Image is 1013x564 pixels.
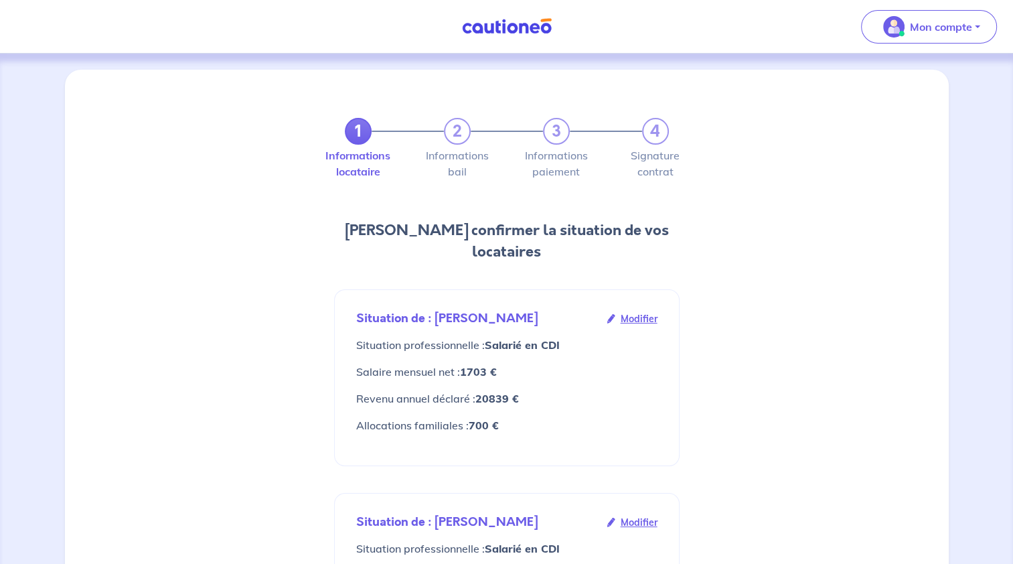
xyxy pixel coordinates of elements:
[621,311,657,326] span: Modifier
[356,391,657,407] p: Revenu annuel déclaré :
[460,365,497,378] strong: 1703 €
[356,417,657,433] p: Allocations familiales :
[861,10,997,44] button: illu_account_valid_menu.svgMon compte
[334,220,680,263] h2: [PERSON_NAME] confirmer la situation de vos locataires
[883,16,905,38] img: illu_account_valid_menu.svg
[345,118,372,145] a: 1
[345,150,372,177] label: Informations locataire
[469,419,499,432] strong: 700 €
[356,364,657,380] p: Salaire mensuel net :
[475,392,519,405] strong: 20839 €
[607,515,657,530] a: Modifier
[356,311,657,326] div: Situation de : [PERSON_NAME]
[543,150,570,177] label: Informations paiement
[642,150,669,177] label: Signature contrat
[356,364,657,380] div: netSalaryMonthlyIncome
[444,150,471,177] label: Informations bail
[485,542,560,555] strong: Salarié en CDI
[621,515,657,530] span: Modifier
[485,338,560,352] strong: Salarié en CDI
[356,515,657,530] div: Situation de : [PERSON_NAME]
[457,18,557,35] img: Cautioneo
[910,19,972,35] p: Mon compte
[356,541,657,557] p: Situation professionnelle :
[356,391,657,407] div: referenceTaxIncome
[356,337,657,353] p: Situation professionnelle :
[607,311,657,326] a: Modifier
[356,417,657,433] div: socialFamilyBenefit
